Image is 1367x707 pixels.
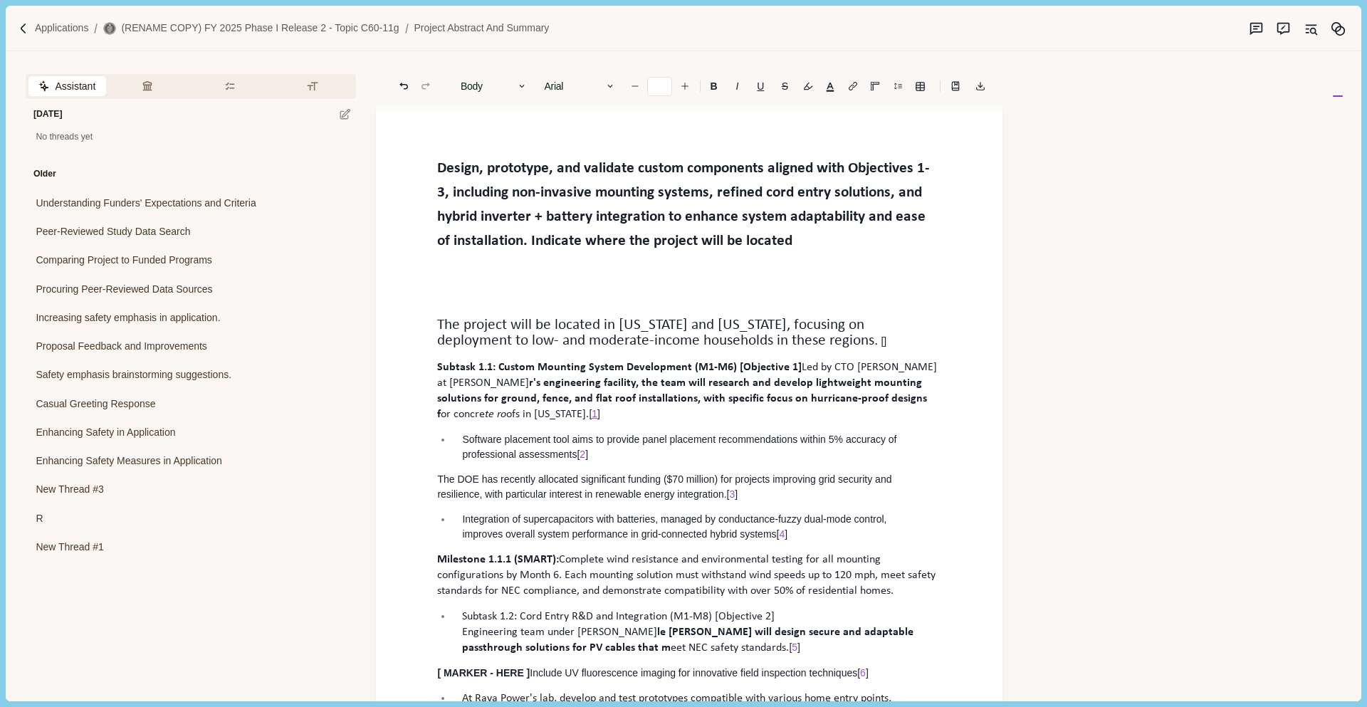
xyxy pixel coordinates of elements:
button: Adjust margins [865,76,885,96]
span: 5 [792,641,797,653]
span: Assistant [55,79,95,94]
img: Forward slash icon [88,22,103,35]
b: B [711,81,718,91]
div: [DATE] [26,98,62,131]
span: 2 [580,449,585,460]
span: 3 [730,488,735,500]
button: Line height [946,76,965,96]
span: eet NEC safety standards. [671,642,789,654]
i: I [736,81,739,91]
img: Forward slash icon [17,22,30,35]
button: Undo [394,76,414,96]
p: [ ] [437,472,941,502]
span: le [PERSON_NAME] will design secure and adaptable passthrough solutions for PV cables that m [462,627,916,654]
img: (RENAME COPY) FY 2025 Phase I Release 2 - Topic C60-11g [103,22,116,35]
span: Subtask 1.1: Custom Mounting System Development (M1-M6) [Objective 1] [437,362,802,373]
span: Subtask 1.2: Cord Entry R&D and Integration (M1-M8) [Objective 2] Engineering team under [PERSON_... [462,611,775,638]
span: Include UV fluorescence imaging for innovative field inspection techniques [530,667,857,679]
a: (RENAME COPY) FY 2025 Phase I Release 2 - Topic C60-11g(RENAME COPY) FY 2025 Phase I Release 2 - ... [103,21,399,36]
a: Project Abstract and Summary [414,21,550,36]
img: Forward slash icon [399,22,414,35]
span: Milestone 1.1.1 (SMART): [437,554,559,565]
span: Proposal Feedback and Improvements [36,339,206,354]
span: R [36,511,43,526]
span: New Thread #1 [36,540,103,555]
span: 6 [860,667,866,679]
span: Casual Greeting Response [36,397,155,412]
span: Procuring Peer-Reviewed Data Sources [36,282,212,297]
span: Safety emphasis brainstorming suggestions. [36,367,231,382]
span: ofs in [US_STATE]. [506,409,589,420]
a: Applications [35,21,89,36]
span: 1 [592,408,597,419]
span: Integration of supercapacitors with batteries, managed by conductance-fuzzy dual-mode control, im... [462,513,889,540]
span: New Thread #3 [36,482,103,497]
button: I [727,76,747,96]
button: Line height [888,76,908,96]
span: Enhancing Safety Measures in Application [36,454,222,468]
p: [ ] [437,360,941,422]
span: Understanding Funders' Expectations and Criteria [36,196,256,211]
button: Line height [910,76,930,96]
button: Export to docx [970,76,990,96]
span: Peer-Reviewed Study Data Search [36,224,190,239]
strong: [ MARKER - HERE ] [437,667,530,679]
button: Arial [537,76,622,96]
span: Increasing safety emphasis in application. [36,310,220,325]
span: Complete wind resistance and environmental testing for all mounting configurations by Month 6. Ea... [437,554,938,597]
span: te ro [485,409,506,420]
button: B [703,76,725,96]
button: S [774,76,795,96]
p: [ ] [437,666,941,681]
span: or concre [441,409,485,420]
p: (RENAME COPY) FY 2025 Phase I Release 2 - Topic C60-11g [121,21,399,36]
p: [] [437,318,941,350]
div: Older [26,158,56,191]
button: Redo [416,76,436,96]
span: Software placement tool aims to provide panel placement recommendations within 5% accuracy of pro... [462,434,899,460]
u: U [757,81,764,91]
span: Comparing Project to Funded Programs [36,253,211,268]
button: Decrease font size [625,76,645,96]
span: 4 [779,528,785,540]
p: [ ] [462,609,931,656]
p: [ ] [462,432,931,462]
s: S [782,81,788,91]
button: U [750,76,772,96]
button: Line height [843,76,863,96]
div: No threads yet [26,131,356,144]
button: Increase font size [675,76,695,96]
button: Body [454,76,535,96]
span: The DOE has recently allocated significant funding ($70 million) for projects improving grid secu... [437,473,894,500]
span: The project will be located in [US_STATE] and [US_STATE], focusing on deployment to low- and mode... [437,318,878,348]
p: [ ] [462,512,931,542]
span: r's engineering facility, the team will research and develop lightweight mounting solutions for g... [437,377,930,420]
span: Enhancing Safety in Application [36,425,175,440]
span: Design, prototype, and validate custom components aligned with Objectives 1-3, including non-inva... [437,161,930,248]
